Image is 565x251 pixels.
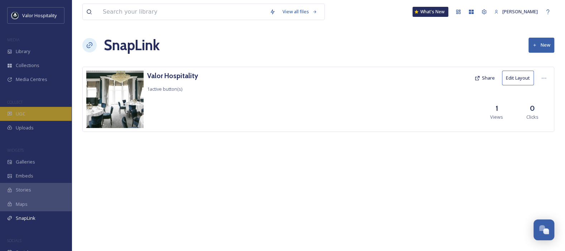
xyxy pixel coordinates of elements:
[11,12,19,19] img: images
[533,219,554,240] button: Open Chat
[490,114,503,120] span: Views
[502,71,534,85] button: Edit Layout
[528,38,554,52] button: New
[16,186,31,193] span: Stories
[147,71,198,81] a: Valor Hospitality
[16,124,34,131] span: Uploads
[16,215,35,222] span: SnapLink
[530,103,535,114] h3: 0
[526,114,539,120] span: Clicks
[7,147,24,153] span: WIDGETS
[471,71,498,85] button: Share
[491,5,541,19] a: [PERSON_NAME]
[99,4,266,20] input: Search your library
[86,71,144,128] img: DTHilton_Chester_006.jpg
[279,5,321,19] a: View all files
[16,48,30,55] span: Library
[104,34,160,56] h1: SnapLink
[147,86,182,92] span: 1 active button(s)
[502,8,538,15] span: [PERSON_NAME]
[496,103,498,114] h3: 1
[16,62,39,69] span: Collections
[16,201,28,208] span: Maps
[7,37,20,42] span: MEDIA
[16,158,35,165] span: Galleries
[7,99,23,105] span: COLLECT
[7,238,21,243] span: SOCIALS
[16,172,33,179] span: Embeds
[22,12,57,19] span: Valor Hospitality
[16,76,47,83] span: Media Centres
[16,110,25,117] span: UGC
[412,7,448,17] a: What's New
[502,71,537,85] a: Edit Layout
